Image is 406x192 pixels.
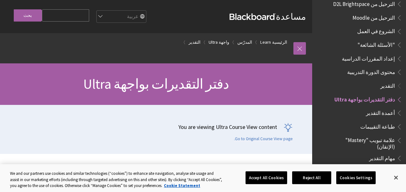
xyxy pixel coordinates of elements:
[189,38,200,46] a: التقدير
[230,11,306,22] a: مساعدةBlackboard
[272,38,287,46] a: الرئيسية
[366,108,395,116] span: أعمدة التقدير
[96,10,146,23] select: Site Language Selector
[380,81,395,89] span: التقدير
[6,123,293,131] p: You are viewing Ultra Course View content
[342,53,395,62] span: إعداد المقررات الدراسية
[260,38,271,46] a: Learn
[336,171,376,184] button: Cookies Settings
[389,171,403,185] button: Close
[347,67,395,75] span: محتوى الدورة التدريبية
[246,171,287,184] button: Accept All Cookies
[230,13,276,20] strong: Blackboard
[234,136,293,142] a: Go to Original Course View page.
[14,9,42,22] input: بحث
[237,38,252,46] a: المدرّس
[10,170,223,189] div: We and our partners use cookies and similar technologies (“cookies”) to enhance site navigation, ...
[353,12,395,21] span: الترحيل من Moodle
[360,121,395,130] span: طباعة التقييمات
[357,26,395,35] span: الشروع في العمل
[292,171,331,184] button: Reject All
[369,153,395,161] span: مهام التقدير
[334,94,395,103] span: دفتر التقديرات بواجهة Ultra
[358,40,395,48] span: "الأسئلة الشائعة"
[164,183,200,188] a: More information about your privacy, opens in a new tab
[329,135,395,150] span: علامة تبويب "Mastery" (الإتقان)
[83,75,229,92] span: دفتر التقديرات بواجهة Ultra
[209,38,229,46] a: واجهة Ultra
